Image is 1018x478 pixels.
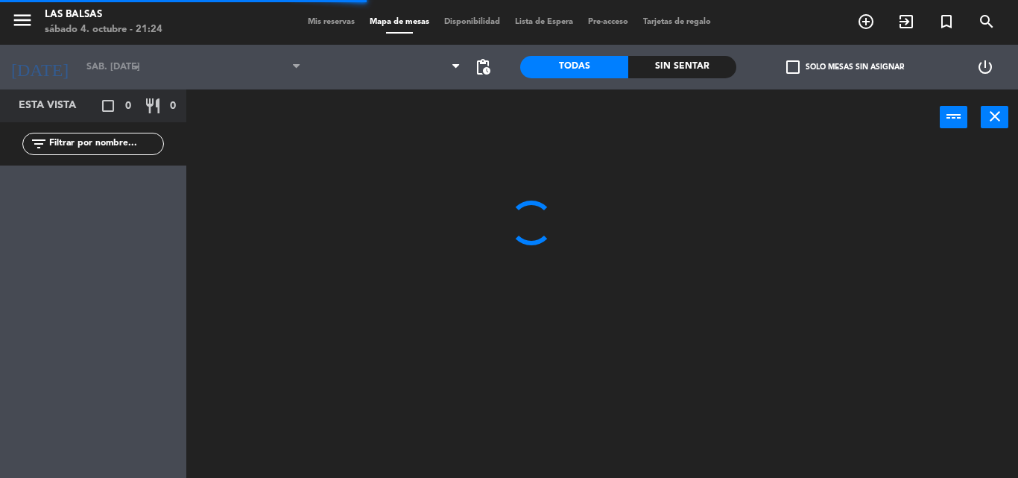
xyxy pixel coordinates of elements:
span: pending_actions [474,58,492,76]
i: arrow_drop_down [127,58,145,76]
i: exit_to_app [897,13,915,31]
button: menu [11,9,34,37]
i: search [978,13,996,31]
i: add_circle_outline [857,13,875,31]
i: crop_square [99,97,117,115]
i: power_input [945,107,963,125]
label: Solo mesas sin asignar [786,60,904,74]
button: power_input [940,106,967,128]
i: filter_list [30,135,48,153]
i: power_settings_new [976,58,994,76]
span: 0 [170,98,176,115]
div: Las Balsas [45,7,162,22]
i: restaurant [144,97,162,115]
span: Lista de Espera [508,18,581,26]
div: Sin sentar [628,56,736,78]
span: check_box_outline_blank [786,60,800,74]
button: close [981,106,1008,128]
div: Todas [520,56,628,78]
div: Esta vista [7,97,107,115]
span: Pre-acceso [581,18,636,26]
span: 0 [125,98,131,115]
span: Disponibilidad [437,18,508,26]
div: sábado 4. octubre - 21:24 [45,22,162,37]
i: close [986,107,1004,125]
span: Mis reservas [300,18,362,26]
input: Filtrar por nombre... [48,136,163,152]
span: Tarjetas de regalo [636,18,718,26]
span: Mapa de mesas [362,18,437,26]
i: turned_in_not [938,13,955,31]
i: menu [11,9,34,31]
